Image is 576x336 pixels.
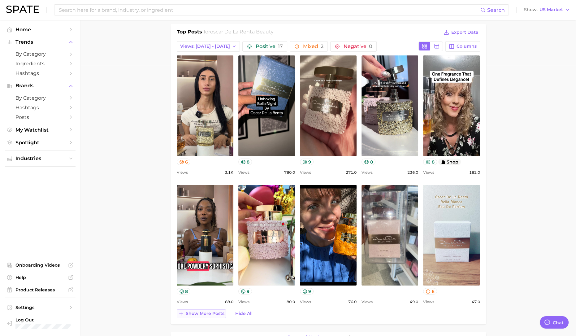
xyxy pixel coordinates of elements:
span: Settings [15,305,65,310]
span: 182.0 [469,169,480,176]
a: by Category [5,49,76,59]
button: shop [438,159,461,165]
span: Industries [15,156,65,161]
a: Ingredients [5,59,76,68]
span: Views [238,298,249,306]
span: Views [300,169,311,176]
button: Export Data [442,28,480,37]
span: Hide All [235,311,253,316]
a: Log out. Currently logged in with e-mail srosen@interparfumsinc.com. [5,315,76,331]
span: Show [524,8,538,11]
a: by Category [5,93,76,103]
button: 6 [177,159,191,165]
button: 8 [177,288,191,295]
span: Trends [15,39,65,45]
span: Views: [DATE] - [DATE] [180,44,230,49]
span: 0 [369,43,372,49]
button: Views: [DATE] - [DATE] [177,41,240,52]
span: Ingredients [15,61,65,67]
span: Negative [343,44,372,49]
span: Views [423,169,434,176]
span: Export Data [451,30,479,35]
a: Hashtags [5,68,76,78]
span: Views [362,298,373,306]
h1: Top Posts [177,28,202,37]
span: Hashtags [15,70,65,76]
a: Home [5,25,76,34]
span: 17 [278,43,283,49]
a: Settings [5,303,76,312]
span: by Category [15,95,65,101]
span: Mixed [303,44,323,49]
img: SPATE [6,6,39,13]
span: by Category [15,51,65,57]
span: 49.0 [410,298,418,306]
span: Views [177,169,188,176]
button: 9 [238,288,252,295]
span: Product Releases [15,287,65,293]
a: Spotlight [5,138,76,147]
span: Brands [15,83,65,89]
span: Log Out [15,317,80,323]
a: Hashtags [5,103,76,112]
a: Posts [5,112,76,122]
span: Spotlight [15,140,65,146]
a: Product Releases [5,285,76,295]
button: Trends [5,37,76,47]
button: 8 [423,159,437,165]
span: 88.0 [225,298,233,306]
span: Posts [15,114,65,120]
span: Help [15,275,65,280]
button: 6 [423,288,437,295]
button: 9 [300,159,314,165]
span: Onboarding Videos [15,262,65,268]
span: Views [177,298,188,306]
span: 47.0 [471,298,480,306]
span: Home [15,27,65,33]
a: My Watchlist [5,125,76,135]
span: 2 [320,43,323,49]
button: Industries [5,154,76,163]
span: oscar de la renta beauty [210,29,274,35]
button: Show more posts [177,309,226,318]
a: Help [5,273,76,282]
span: 80.0 [287,298,295,306]
span: 780.0 [284,169,295,176]
span: Views [238,169,249,176]
button: Brands [5,81,76,90]
span: Views [423,298,434,306]
button: ShowUS Market [522,6,571,14]
h2: for [204,28,274,37]
span: Columns [457,44,477,49]
button: 8 [238,159,252,165]
button: 8 [362,159,375,165]
button: 9 [300,288,314,295]
span: 76.0 [348,298,357,306]
span: 3.1k [225,169,233,176]
span: My Watchlist [15,127,65,133]
input: Search here for a brand, industry, or ingredient [58,5,480,15]
span: Views [300,298,311,306]
span: Positive [255,44,283,49]
span: 236.0 [407,169,418,176]
span: US Market [539,8,563,11]
span: Show more posts [186,311,224,316]
span: Search [487,7,505,13]
span: Hashtags [15,105,65,111]
span: Views [362,169,373,176]
button: Columns [445,41,480,52]
button: Hide All [234,309,254,318]
a: Onboarding Videos [5,260,76,270]
span: 271.0 [346,169,357,176]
